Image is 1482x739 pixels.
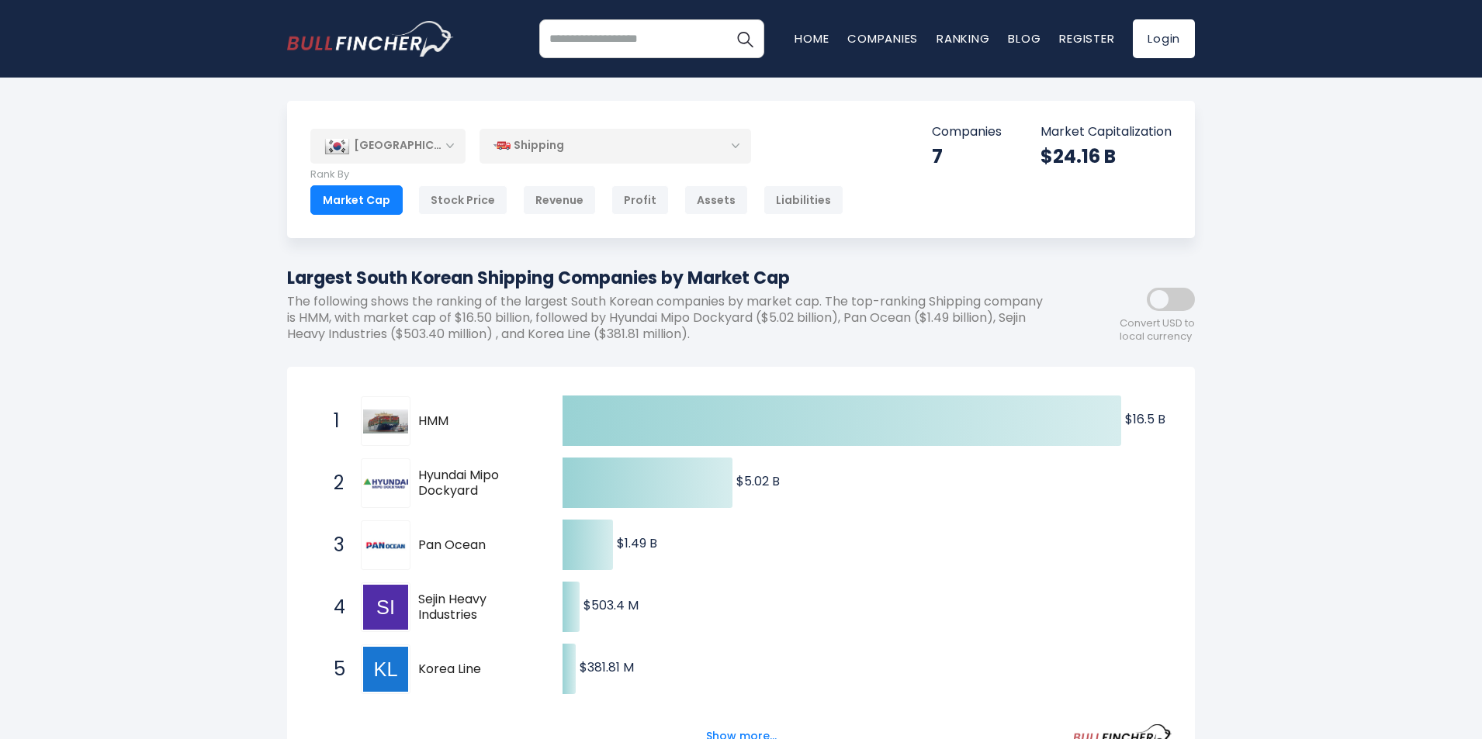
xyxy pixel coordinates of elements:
h1: Largest South Korean Shipping Companies by Market Cap [287,265,1055,291]
p: The following shows the ranking of the largest South Korean companies by market cap. The top-rank... [287,294,1055,342]
span: HMM [418,413,535,430]
a: Ranking [937,30,989,47]
a: Companies [847,30,918,47]
span: 2 [326,470,341,496]
span: 5 [326,656,341,682]
img: HMM [363,409,408,433]
div: 7 [932,144,1002,168]
a: Home [795,30,829,47]
div: Shipping [480,128,751,164]
text: $503.4 M [583,596,639,614]
img: Korea Line [363,647,408,692]
img: Sejin Heavy Industries [363,585,408,630]
img: Pan Ocean [363,540,408,551]
a: Blog [1008,30,1041,47]
text: $5.02 B [736,472,780,490]
a: Go to homepage [287,21,454,57]
div: Stock Price [418,185,507,215]
span: Pan Ocean [418,537,535,554]
span: 1 [326,408,341,434]
img: Hyundai Mipo Dockyard [363,478,408,489]
p: Rank By [310,168,843,181]
span: Convert USD to local currency [1120,317,1195,344]
span: 3 [326,532,341,558]
div: Market Cap [310,185,403,215]
text: $381.81 M [580,658,634,676]
span: Sejin Heavy Industries [418,592,535,624]
text: $16.5 B [1125,410,1165,428]
div: [GEOGRAPHIC_DATA] [310,129,466,163]
div: Profit [611,185,669,215]
div: $24.16 B [1041,144,1172,168]
img: bullfincher logo [287,21,454,57]
button: Search [725,19,764,58]
p: Companies [932,124,1002,140]
span: Hyundai Mipo Dockyard [418,468,535,500]
span: Korea Line [418,661,535,678]
text: $1.49 B [617,534,657,552]
a: Register [1059,30,1114,47]
a: Login [1133,19,1195,58]
span: 4 [326,594,341,620]
p: Market Capitalization [1041,124,1172,140]
div: Revenue [523,185,596,215]
div: Liabilities [764,185,843,215]
div: Assets [684,185,748,215]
